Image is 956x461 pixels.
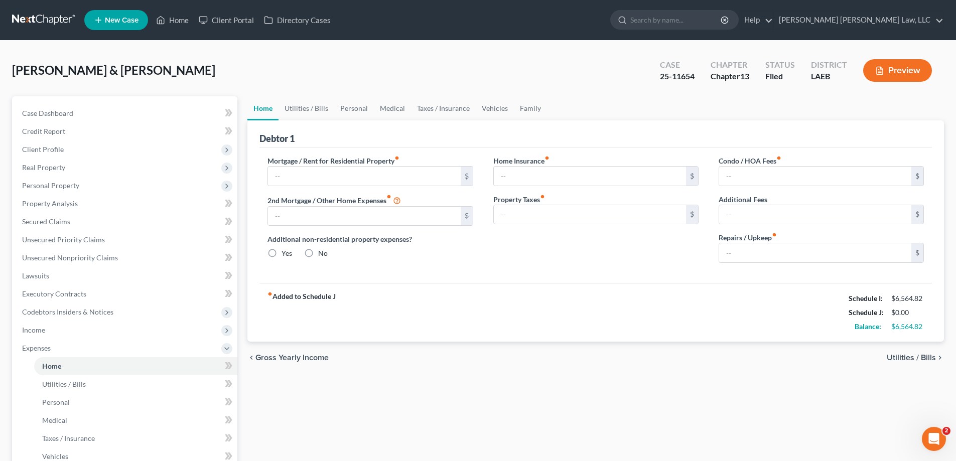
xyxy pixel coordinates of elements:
[494,205,686,224] input: --
[318,248,328,258] label: No
[374,96,411,120] a: Medical
[911,243,923,262] div: $
[22,217,70,226] span: Secured Claims
[14,267,237,285] a: Lawsuits
[268,167,460,186] input: --
[42,398,70,406] span: Personal
[259,11,336,29] a: Directory Cases
[922,427,946,451] iframe: Intercom live chat
[22,308,113,316] span: Codebtors Insiders & Notices
[493,194,545,205] label: Property Taxes
[14,231,237,249] a: Unsecured Priority Claims
[686,205,698,224] div: $
[334,96,374,120] a: Personal
[719,194,767,205] label: Additional Fees
[765,59,795,71] div: Status
[268,207,460,226] input: --
[942,427,950,435] span: 2
[911,167,923,186] div: $
[14,195,237,213] a: Property Analysis
[494,167,686,186] input: --
[386,194,391,199] i: fiber_manual_record
[22,199,78,208] span: Property Analysis
[267,156,399,166] label: Mortgage / Rent for Residential Property
[42,416,67,424] span: Medical
[719,232,777,243] label: Repairs / Upkeep
[711,59,749,71] div: Chapter
[461,167,473,186] div: $
[34,429,237,447] a: Taxes / Insurance
[14,122,237,140] a: Credit Report
[22,127,65,135] span: Credit Report
[740,71,749,81] span: 13
[194,11,259,29] a: Client Portal
[514,96,547,120] a: Family
[772,232,777,237] i: fiber_manual_record
[267,291,272,296] i: fiber_manual_record
[247,354,329,362] button: chevron_left Gross Yearly Income
[267,234,473,244] label: Additional non-residential property expenses?
[12,63,215,77] span: [PERSON_NAME] & [PERSON_NAME]
[282,248,292,258] label: Yes
[22,181,79,190] span: Personal Property
[891,322,924,332] div: $6,564.82
[247,96,279,120] a: Home
[711,71,749,82] div: Chapter
[34,411,237,429] a: Medical
[22,163,65,172] span: Real Property
[279,96,334,120] a: Utilities / Bills
[255,354,329,362] span: Gross Yearly Income
[22,235,105,244] span: Unsecured Priority Claims
[811,71,847,82] div: LAEB
[22,145,64,153] span: Client Profile
[544,156,550,161] i: fiber_manual_record
[540,194,545,199] i: fiber_manual_record
[34,357,237,375] a: Home
[22,271,49,280] span: Lawsuits
[247,354,255,362] i: chevron_left
[719,205,911,224] input: --
[776,156,781,161] i: fiber_manual_record
[855,322,881,331] strong: Balance:
[461,207,473,226] div: $
[22,253,118,262] span: Unsecured Nonpriority Claims
[22,326,45,334] span: Income
[719,243,911,262] input: --
[774,11,943,29] a: [PERSON_NAME] [PERSON_NAME] Law, LLC
[936,354,944,362] i: chevron_right
[151,11,194,29] a: Home
[42,380,86,388] span: Utilities / Bills
[686,167,698,186] div: $
[22,344,51,352] span: Expenses
[887,354,936,362] span: Utilities / Bills
[259,132,295,144] div: Debtor 1
[863,59,932,82] button: Preview
[887,354,944,362] button: Utilities / Bills chevron_right
[891,293,924,303] div: $6,564.82
[891,308,924,318] div: $0.00
[14,104,237,122] a: Case Dashboard
[476,96,514,120] a: Vehicles
[911,205,923,224] div: $
[34,375,237,393] a: Utilities / Bills
[105,17,139,24] span: New Case
[411,96,476,120] a: Taxes / Insurance
[34,393,237,411] a: Personal
[42,452,68,460] span: Vehicles
[630,11,722,29] input: Search by name...
[267,194,401,206] label: 2nd Mortgage / Other Home Expenses
[719,156,781,166] label: Condo / HOA Fees
[267,291,336,334] strong: Added to Schedule J
[849,294,883,302] strong: Schedule I:
[660,71,695,82] div: 25-11654
[42,362,61,370] span: Home
[719,167,911,186] input: --
[849,308,884,317] strong: Schedule J:
[739,11,773,29] a: Help
[394,156,399,161] i: fiber_manual_record
[42,434,95,442] span: Taxes / Insurance
[765,71,795,82] div: Filed
[14,213,237,231] a: Secured Claims
[14,249,237,267] a: Unsecured Nonpriority Claims
[660,59,695,71] div: Case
